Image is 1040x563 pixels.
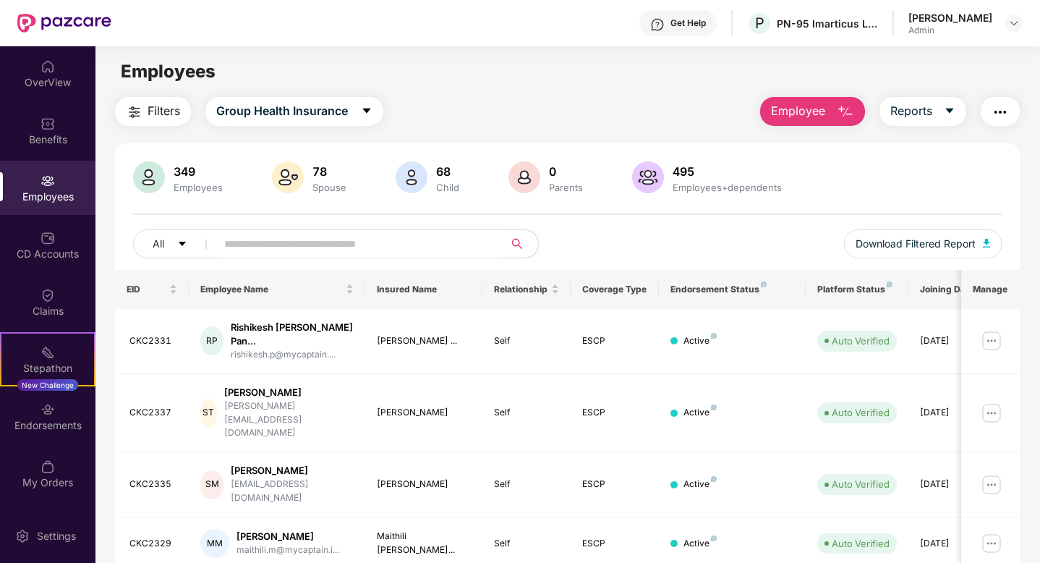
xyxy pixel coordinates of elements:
div: Stepathon [1,361,94,376]
div: [DATE] [920,406,985,420]
img: svg+xml;base64,PHN2ZyBpZD0iQ0RfQWNjb3VudHMiIGRhdGEtbmFtZT0iQ0QgQWNjb3VudHMiIHhtbG5zPSJodHRwOi8vd3... [41,231,55,245]
img: svg+xml;base64,PHN2ZyBpZD0iU2V0dGluZy0yMHgyMCIgeG1sbnM9Imh0dHA6Ly93d3cudzMub3JnLzIwMDAvc3ZnIiB3aW... [15,529,30,543]
div: [PERSON_NAME] [236,530,339,543]
div: [PERSON_NAME][EMAIL_ADDRESS][DOMAIN_NAME] [224,399,353,441]
img: svg+xml;base64,PHN2ZyB4bWxucz0iaHR0cDovL3d3dy53My5vcmcvMjAwMC9zdmciIHdpZHRoPSI4IiBoZWlnaHQ9IjgiIH... [711,536,717,541]
div: CKC2329 [129,537,177,551]
div: [DATE] [920,334,985,348]
img: svg+xml;base64,PHN2ZyB4bWxucz0iaHR0cDovL3d3dy53My5vcmcvMjAwMC9zdmciIHdpZHRoPSIyMSIgaGVpZ2h0PSIyMC... [41,345,55,360]
img: svg+xml;base64,PHN2ZyB4bWxucz0iaHR0cDovL3d3dy53My5vcmcvMjAwMC9zdmciIHdpZHRoPSI4IiBoZWlnaHQ9IjgiIH... [711,476,717,482]
th: Coverage Type [571,270,659,309]
div: RP [200,326,224,355]
span: EID [127,284,166,295]
div: [PERSON_NAME] [908,11,992,25]
th: Joining Date [908,270,997,309]
button: Download Filtered Report [844,229,1002,258]
div: 78 [310,164,349,179]
div: CKC2331 [129,334,177,348]
div: [DATE] [920,478,985,491]
div: Auto Verified [832,536,890,551]
div: MM [200,529,229,558]
span: caret-down [361,105,372,118]
span: caret-down [177,239,187,250]
div: Auto Verified [832,405,890,420]
img: svg+xml;base64,PHN2ZyBpZD0iRW1wbG95ZWVzIiB4bWxucz0iaHR0cDovL3d3dy53My5vcmcvMjAwMC9zdmciIHdpZHRoPS... [41,174,55,188]
div: [PERSON_NAME] [377,478,472,491]
th: Manage [961,270,1020,309]
button: Employee [760,97,865,126]
img: svg+xml;base64,PHN2ZyB4bWxucz0iaHR0cDovL3d3dy53My5vcmcvMjAwMC9zdmciIHdpZHRoPSI4IiBoZWlnaHQ9IjgiIH... [887,281,892,287]
span: Employees [121,61,216,82]
span: Relationship [494,284,548,295]
img: manageButton [980,402,1003,425]
img: svg+xml;base64,PHN2ZyB4bWxucz0iaHR0cDovL3d3dy53My5vcmcvMjAwMC9zdmciIHdpZHRoPSIyNCIgaGVpZ2h0PSIyNC... [992,103,1009,121]
div: Self [494,537,559,551]
div: [EMAIL_ADDRESS][DOMAIN_NAME] [231,478,353,505]
div: CKC2337 [129,406,177,420]
span: P [755,14,764,32]
div: Maithili [PERSON_NAME]... [377,530,472,557]
button: Reportscaret-down [879,97,966,126]
img: manageButton [980,329,1003,352]
img: svg+xml;base64,PHN2ZyB4bWxucz0iaHR0cDovL3d3dy53My5vcmcvMjAwMC9zdmciIHhtbG5zOnhsaW5rPSJodHRwOi8vd3... [133,161,165,193]
div: Spouse [310,182,349,193]
div: Auto Verified [832,334,890,348]
img: svg+xml;base64,PHN2ZyB4bWxucz0iaHR0cDovL3d3dy53My5vcmcvMjAwMC9zdmciIHdpZHRoPSI4IiBoZWlnaHQ9IjgiIH... [761,281,767,287]
div: ESCP [582,406,647,420]
div: Endorsement Status [670,284,794,295]
th: Employee Name [189,270,365,309]
img: svg+xml;base64,PHN2ZyBpZD0iRHJvcGRvd24tMzJ4MzIiIHhtbG5zPSJodHRwOi8vd3d3LnczLm9yZy8yMDAwL3N2ZyIgd2... [1008,17,1020,29]
div: ESCP [582,334,647,348]
div: Parents [546,182,586,193]
div: 495 [670,164,785,179]
img: svg+xml;base64,PHN2ZyB4bWxucz0iaHR0cDovL3d3dy53My5vcmcvMjAwMC9zdmciIHdpZHRoPSI4IiBoZWlnaHQ9IjgiIH... [711,405,717,410]
span: Group Health Insurance [216,102,348,120]
div: ST [200,399,217,428]
div: Employees [171,182,226,193]
span: search [503,238,531,250]
img: svg+xml;base64,PHN2ZyBpZD0iSG9tZSIgeG1sbnM9Imh0dHA6Ly93d3cudzMub3JnLzIwMDAvc3ZnIiB3aWR0aD0iMjAiIG... [41,59,55,74]
th: Relationship [482,270,571,309]
div: Settings [33,529,80,543]
span: Download Filtered Report [856,236,976,252]
div: Active [683,406,717,420]
img: svg+xml;base64,PHN2ZyBpZD0iSGVscC0zMngzMiIgeG1sbnM9Imh0dHA6Ly93d3cudzMub3JnLzIwMDAvc3ZnIiB3aWR0aD... [650,17,665,32]
img: manageButton [980,473,1003,496]
img: svg+xml;base64,PHN2ZyBpZD0iQmVuZWZpdHMiIHhtbG5zPSJodHRwOi8vd3d3LnczLm9yZy8yMDAwL3N2ZyIgd2lkdGg9Ij... [41,117,55,131]
div: CKC2335 [129,478,177,491]
div: ESCP [582,478,647,491]
div: [PERSON_NAME] ... [377,334,472,348]
div: ESCP [582,537,647,551]
div: SM [200,470,224,499]
img: svg+xml;base64,PHN2ZyBpZD0iRW5kb3JzZW1lbnRzIiB4bWxucz0iaHR0cDovL3d3dy53My5vcmcvMjAwMC9zdmciIHdpZH... [41,402,55,417]
span: All [153,236,164,252]
img: svg+xml;base64,PHN2ZyB4bWxucz0iaHR0cDovL3d3dy53My5vcmcvMjAwMC9zdmciIHhtbG5zOnhsaW5rPSJodHRwOi8vd3... [508,161,540,193]
span: caret-down [944,105,955,118]
button: Filters [115,97,191,126]
img: svg+xml;base64,PHN2ZyB4bWxucz0iaHR0cDovL3d3dy53My5vcmcvMjAwMC9zdmciIHdpZHRoPSI4IiBoZWlnaHQ9IjgiIH... [711,333,717,339]
div: PN-95 Imarticus Learning Private Limited [777,17,878,30]
div: Active [683,537,717,551]
div: Self [494,406,559,420]
img: svg+xml;base64,PHN2ZyB4bWxucz0iaHR0cDovL3d3dy53My5vcmcvMjAwMC9zdmciIHhtbG5zOnhsaW5rPSJodHRwOi8vd3... [983,239,990,247]
div: Child [433,182,462,193]
div: [PERSON_NAME] [377,406,472,420]
img: svg+xml;base64,PHN2ZyB4bWxucz0iaHR0cDovL3d3dy53My5vcmcvMjAwMC9zdmciIHhtbG5zOnhsaW5rPSJodHRwOi8vd3... [837,103,854,121]
button: Group Health Insurancecaret-down [205,97,383,126]
div: Self [494,334,559,348]
img: svg+xml;base64,PHN2ZyB4bWxucz0iaHR0cDovL3d3dy53My5vcmcvMjAwMC9zdmciIHhtbG5zOnhsaW5rPSJodHRwOi8vd3... [396,161,427,193]
div: New Challenge [17,379,78,391]
div: [DATE] [920,537,985,551]
div: Auto Verified [832,477,890,491]
img: manageButton [980,532,1003,555]
span: Filters [148,102,180,120]
div: rishikesh.p@mycaptain.... [231,348,353,362]
div: [PERSON_NAME] [231,464,353,478]
div: Self [494,478,559,491]
img: svg+xml;base64,PHN2ZyBpZD0iQ2xhaW0iIHhtbG5zPSJodHRwOi8vd3d3LnczLm9yZy8yMDAwL3N2ZyIgd2lkdGg9IjIwIi... [41,288,55,302]
th: Insured Name [365,270,483,309]
div: 68 [433,164,462,179]
img: svg+xml;base64,PHN2ZyBpZD0iTXlfT3JkZXJzIiBkYXRhLW5hbWU9Ik15IE9yZGVycyIgeG1sbnM9Imh0dHA6Ly93d3cudz... [41,460,55,474]
div: Employees+dependents [670,182,785,193]
img: svg+xml;base64,PHN2ZyB4bWxucz0iaHR0cDovL3d3dy53My5vcmcvMjAwMC9zdmciIHdpZHRoPSIyNCIgaGVpZ2h0PSIyNC... [126,103,143,121]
